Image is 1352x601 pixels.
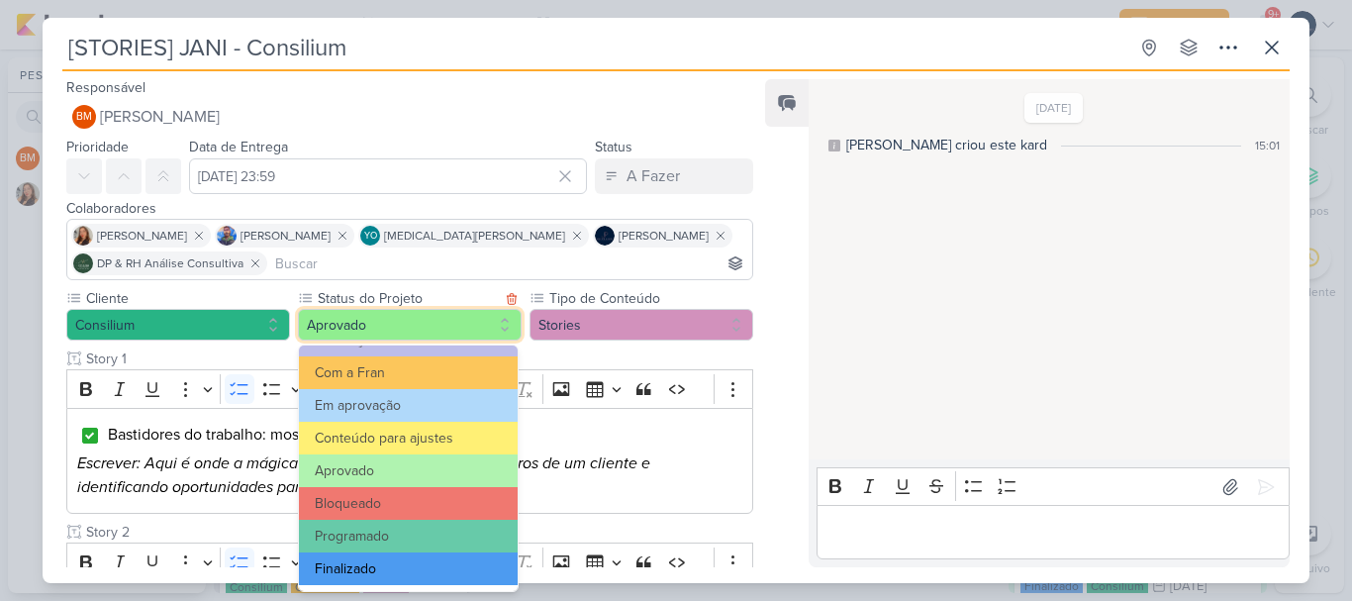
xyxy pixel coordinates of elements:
[100,105,220,129] span: [PERSON_NAME]
[299,520,518,552] button: Programado
[217,226,237,246] img: Guilherme Savio
[241,227,331,245] span: [PERSON_NAME]
[299,454,518,487] button: Aprovado
[360,226,380,246] div: Yasmin Oliveira
[66,198,753,219] div: Colaboradores
[595,158,753,194] button: A Fazer
[299,422,518,454] button: Conteúdo para ajustes
[316,288,500,309] label: Status do Projeto
[82,349,753,369] input: Texto sem título
[271,251,748,275] input: Buscar
[299,487,518,520] button: Bloqueado
[72,105,96,129] div: Beth Monteiro
[108,425,478,445] span: Bastidores do trabalho: mostrar o sistema ou planilhas
[1255,137,1280,154] div: 15:01
[66,99,753,135] button: BM [PERSON_NAME]
[97,227,187,245] span: [PERSON_NAME]
[189,139,288,155] label: Data de Entrega
[547,288,753,309] label: Tipo de Conteúdo
[73,253,93,273] img: DP & RH Análise Consultiva
[595,139,632,155] label: Status
[66,79,145,96] label: Responsável
[66,408,753,515] div: Editor editing area: main
[73,226,93,246] img: Franciluce Carvalho
[66,543,753,581] div: Editor toolbar
[846,135,1047,155] div: [PERSON_NAME] criou este kard
[299,552,518,585] button: Finalizado
[619,227,709,245] span: [PERSON_NAME]
[82,522,753,543] input: Texto sem título
[66,369,753,408] div: Editor toolbar
[299,356,518,389] button: Com a Fran
[76,112,92,123] p: BM
[77,453,650,497] i: Escrever: Aqui é onde a mágica acontece! Analisando os números de um cliente e identificando opor...
[84,288,290,309] label: Cliente
[384,227,565,245] span: [MEDICAL_DATA][PERSON_NAME]
[364,232,377,242] p: YO
[298,309,522,341] button: Aprovado
[97,254,243,272] span: DP & RH Análise Consultiva
[299,389,518,422] button: Em aprovação
[66,139,129,155] label: Prioridade
[530,309,753,341] button: Stories
[817,505,1290,559] div: Editor editing area: main
[595,226,615,246] img: Jani Policarpo
[62,30,1127,65] input: Kard Sem Título
[66,309,290,341] button: Consilium
[189,158,587,194] input: Select a date
[627,164,680,188] div: A Fazer
[817,467,1290,506] div: Editor toolbar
